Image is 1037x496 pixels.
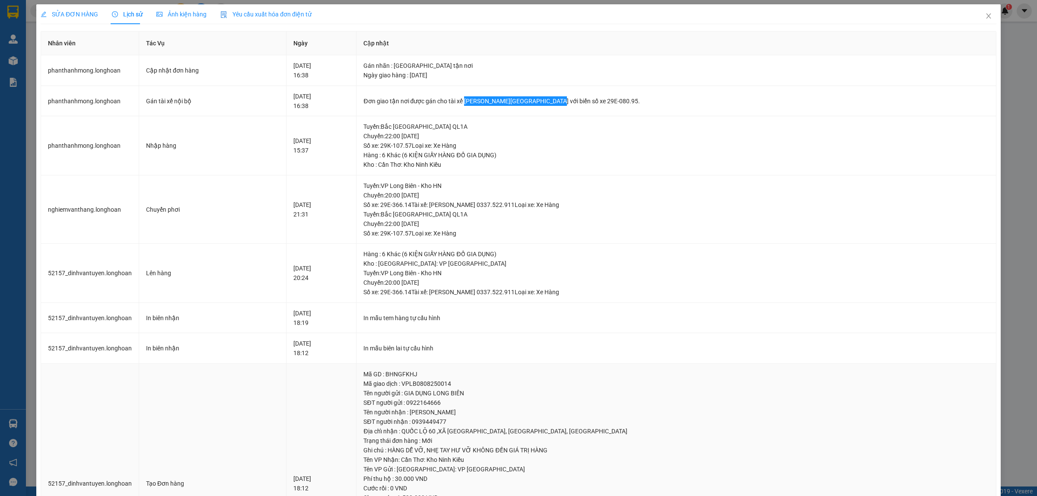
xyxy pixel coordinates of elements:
div: Cập nhật đơn hàng [146,66,279,75]
div: In mẫu tem hàng tự cấu hình [363,313,989,323]
div: [DATE] 20:24 [293,264,350,283]
span: Lịch sử [112,11,143,18]
span: SỬA ĐƠN HÀNG [41,11,98,18]
div: Tên VP Nhận: Cần Thơ: Kho Ninh Kiều [363,455,989,464]
div: SĐT người gửi : 0922164666 [363,398,989,407]
span: picture [156,11,162,17]
div: [DATE] 15:37 [293,136,350,155]
td: 52157_dinhvantuyen.longhoan [41,303,139,334]
div: [DATE] 16:38 [293,61,350,80]
div: Đơn giao tận nơi được gán cho tài xế [PERSON_NAME][GEOGRAPHIC_DATA] với biển số xe 29E-080.95. [363,96,989,106]
div: In biên nhận [146,313,279,323]
td: 52157_dinhvantuyen.longhoan [41,333,139,364]
div: [DATE] 21:31 [293,200,350,219]
div: Tạo Đơn hàng [146,479,279,488]
th: Nhân viên [41,32,139,55]
div: Kho : [GEOGRAPHIC_DATA]: VP [GEOGRAPHIC_DATA] [363,259,989,268]
div: Hàng : 6 Khác (6 KIỆN GIẤY HÀNG ĐỒ GIA DỤNG) [363,249,989,259]
div: Tên người nhận : [PERSON_NAME] [363,407,989,417]
th: Tác Vụ [139,32,286,55]
th: Ngày [286,32,357,55]
div: Lên hàng [146,268,279,278]
div: Cước rồi : 0 VND [363,483,989,493]
div: Tuyến : Bắc [GEOGRAPHIC_DATA] QL1A Chuyến: 22:00 [DATE] Số xe: 29K-107.57 Loại xe: Xe Hàng [363,122,989,150]
span: close [985,13,992,19]
div: Trạng thái đơn hàng : Mới [363,436,989,445]
td: phanthanhmong.longhoan [41,116,139,175]
div: Mã giao dịch : VPLB0808250014 [363,379,989,388]
td: nghiemvanthang.longhoan [41,175,139,244]
div: In mẫu biên lai tự cấu hình [363,343,989,353]
div: Địa chỉ nhận : QUỐC LỘ 60 ,XÃ [GEOGRAPHIC_DATA], [GEOGRAPHIC_DATA], [GEOGRAPHIC_DATA] [363,426,989,436]
div: Ngày giao hàng : [DATE] [363,70,989,80]
div: [DATE] 18:12 [293,339,350,358]
td: phanthanhmong.longhoan [41,86,139,117]
div: [DATE] 18:19 [293,308,350,327]
td: 52157_dinhvantuyen.longhoan [41,244,139,303]
div: Tuyến : VP Long Biên - Kho HN Chuyến: 20:00 [DATE] Số xe: 29E-366.14 Tài xế: [PERSON_NAME] 0337.5... [363,181,989,210]
div: [DATE] 18:12 [293,474,350,493]
div: Mã GD : BHNGFKHJ [363,369,989,379]
span: Yêu cầu xuất hóa đơn điện tử [220,11,312,18]
div: Tuyến : Bắc [GEOGRAPHIC_DATA] QL1A Chuyến: 22:00 [DATE] Số xe: 29K-107.57 Loại xe: Xe Hàng [363,210,989,238]
div: [DATE] 16:38 [293,92,350,111]
div: In biên nhận [146,343,279,353]
div: Ghi chú : HÀNG DỄ VỠ, NHẸ TAY HƯ VỠ KHÔNG ĐỀN GIÁ TRỊ HÀNG [363,445,989,455]
span: clock-circle [112,11,118,17]
div: Tên VP Gửi : [GEOGRAPHIC_DATA]: VP [GEOGRAPHIC_DATA] [363,464,989,474]
div: Nhập hàng [146,141,279,150]
span: edit [41,11,47,17]
div: SĐT người nhận : 0939449477 [363,417,989,426]
div: Tuyến : VP Long Biên - Kho HN Chuyến: 20:00 [DATE] Số xe: 29E-366.14 Tài xế: [PERSON_NAME] 0337.5... [363,268,989,297]
div: Tên người gửi : GIA DỤNG LONG BIÊN [363,388,989,398]
div: Kho : Cần Thơ: Kho Ninh Kiều [363,160,989,169]
div: Hàng : 6 Khác (6 KIỆN GIẤY HÀNG ĐỒ GIA DỤNG) [363,150,989,160]
img: icon [220,11,227,18]
span: Ảnh kiện hàng [156,11,207,18]
div: Gán nhãn : [GEOGRAPHIC_DATA] tận nơi [363,61,989,70]
div: Chuyển phơi [146,205,279,214]
div: Gán tài xế nội bộ [146,96,279,106]
td: phanthanhmong.longhoan [41,55,139,86]
div: Phí thu hộ : 30.000 VND [363,474,989,483]
button: Close [977,4,1001,29]
th: Cập nhật [356,32,996,55]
